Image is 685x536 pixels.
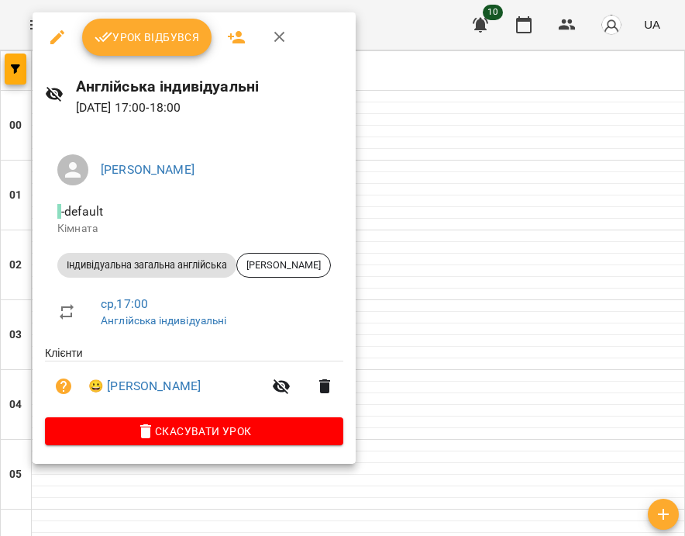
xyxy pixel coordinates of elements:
ul: Клієнти [45,345,343,417]
button: Візит ще не сплачено. Додати оплату? [45,368,82,405]
a: 😀 [PERSON_NAME] [88,377,201,396]
a: [PERSON_NAME] [101,162,194,177]
span: [PERSON_NAME] [237,258,330,272]
button: Скасувати Урок [45,417,343,445]
h6: Англійська індивідуальні [76,74,343,99]
a: Англійська індивідуальні [101,314,227,327]
span: Урок відбувся [95,28,200,47]
span: Скасувати Урок [57,422,331,441]
button: Урок відбувся [82,19,212,56]
p: [DATE] 17:00 - 18:00 [76,99,343,117]
span: - default [57,204,106,219]
p: Кімната [57,221,331,237]
span: Індивідуальна загальна англійська [57,258,236,272]
a: ср , 17:00 [101,296,148,311]
div: [PERSON_NAME] [236,253,331,278]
